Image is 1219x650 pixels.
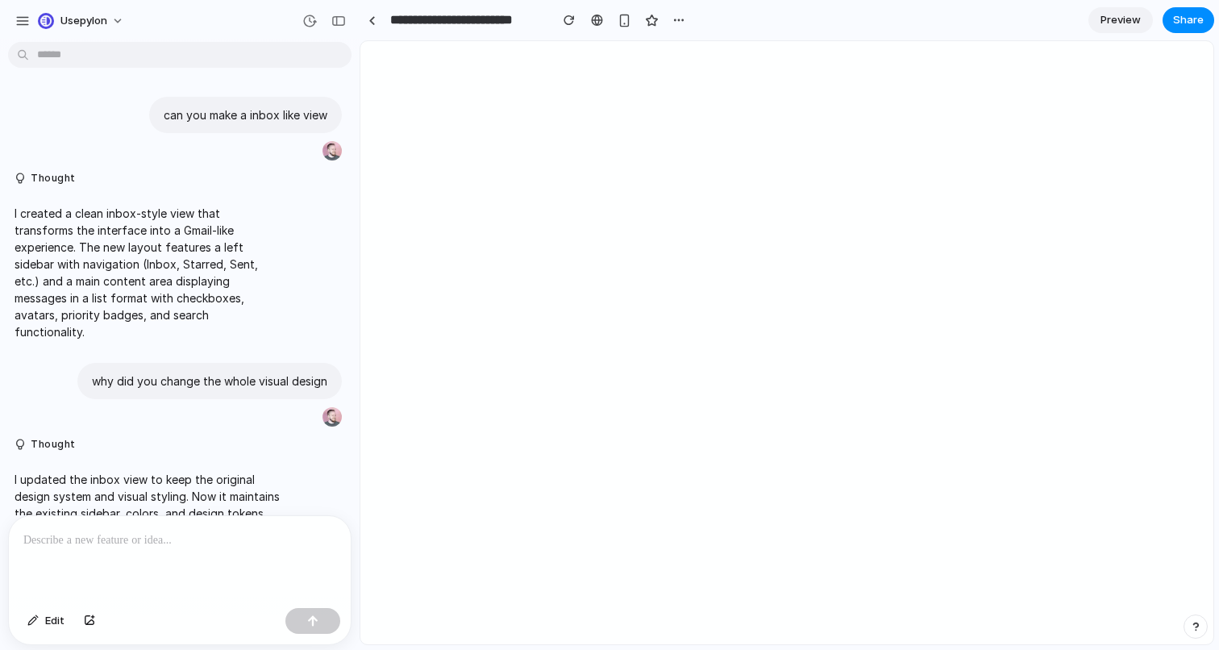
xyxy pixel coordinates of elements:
[1163,7,1214,33] button: Share
[1173,12,1204,28] span: Share
[31,8,132,34] button: usepylon
[92,373,327,390] p: why did you change the whole visual design
[15,205,281,340] p: I created a clean inbox-style view that transforms the interface into a Gmail-like experience. Th...
[45,613,64,629] span: Edit
[164,106,327,123] p: can you make a inbox like view
[1088,7,1153,33] a: Preview
[15,471,281,590] p: I updated the inbox view to keep the original design system and visual styling. Now it maintains ...
[19,608,73,634] button: Edit
[1100,12,1141,28] span: Preview
[60,13,107,29] span: usepylon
